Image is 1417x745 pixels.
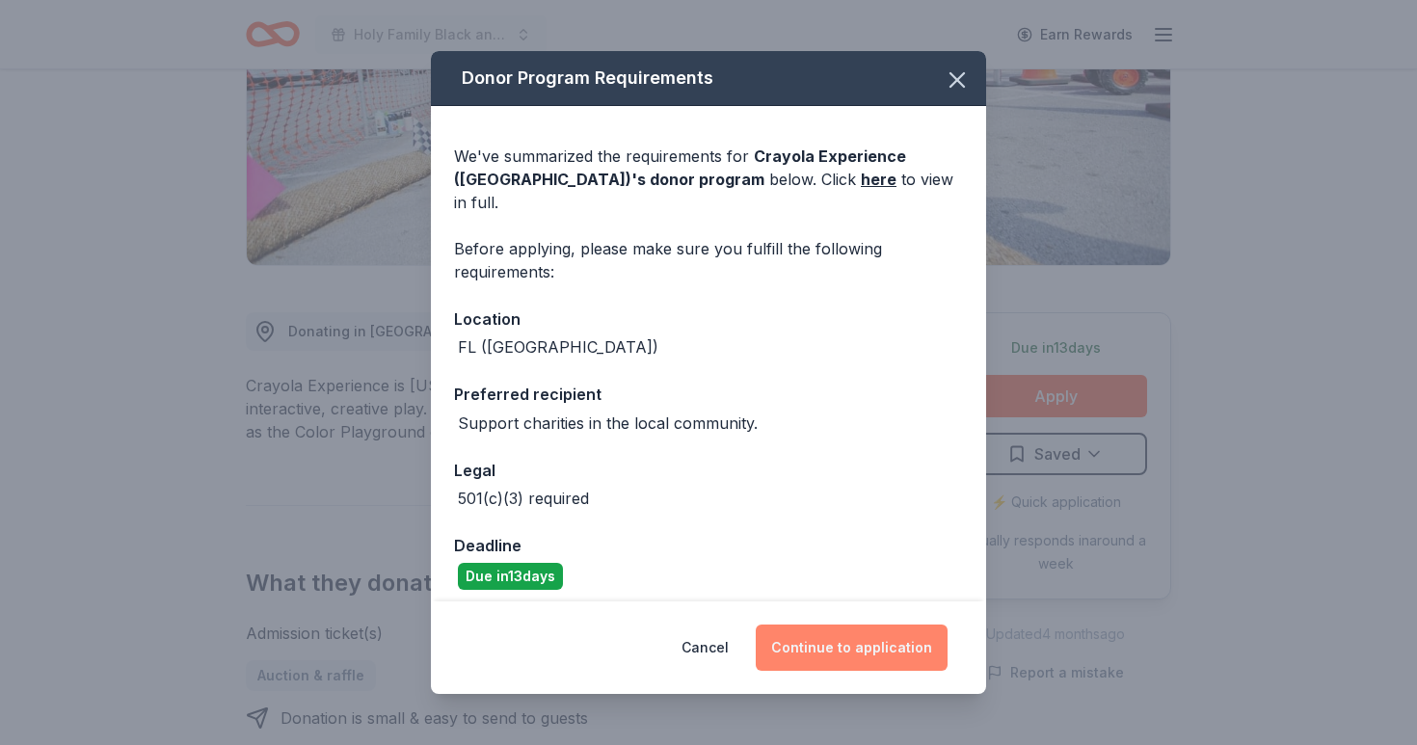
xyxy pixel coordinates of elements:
div: Deadline [454,533,963,558]
button: Cancel [682,625,729,671]
div: Due in 13 days [458,563,563,590]
button: Continue to application [756,625,948,671]
div: Support charities in the local community. [458,412,758,435]
div: We've summarized the requirements for below. Click to view in full. [454,145,963,214]
div: Location [454,306,963,332]
div: Before applying, please make sure you fulfill the following requirements: [454,237,963,283]
div: Preferred recipient [454,382,963,407]
div: 501(c)(3) required [458,487,589,510]
div: Legal [454,458,963,483]
div: FL ([GEOGRAPHIC_DATA]) [458,335,658,359]
div: Donor Program Requirements [431,51,986,106]
a: here [861,168,896,191]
